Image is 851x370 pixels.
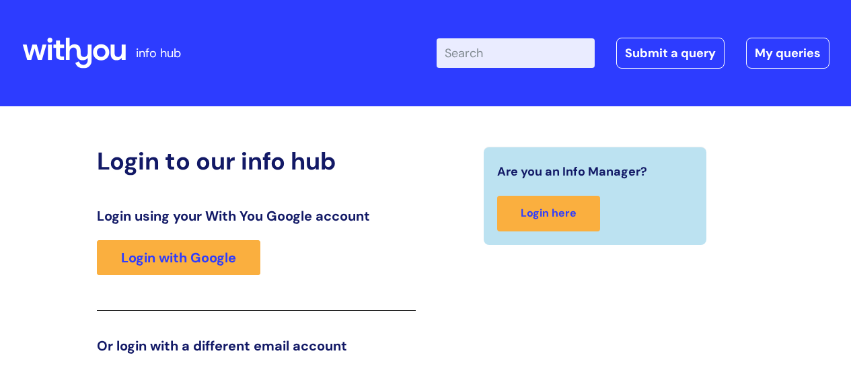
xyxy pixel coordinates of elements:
[97,147,416,176] h2: Login to our info hub
[746,38,829,69] a: My queries
[497,196,600,231] a: Login here
[97,240,260,275] a: Login with Google
[497,161,647,182] span: Are you an Info Manager?
[97,208,416,224] h3: Login using your With You Google account
[136,42,181,64] p: info hub
[97,338,416,354] h3: Or login with a different email account
[616,38,725,69] a: Submit a query
[437,38,595,68] input: Search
